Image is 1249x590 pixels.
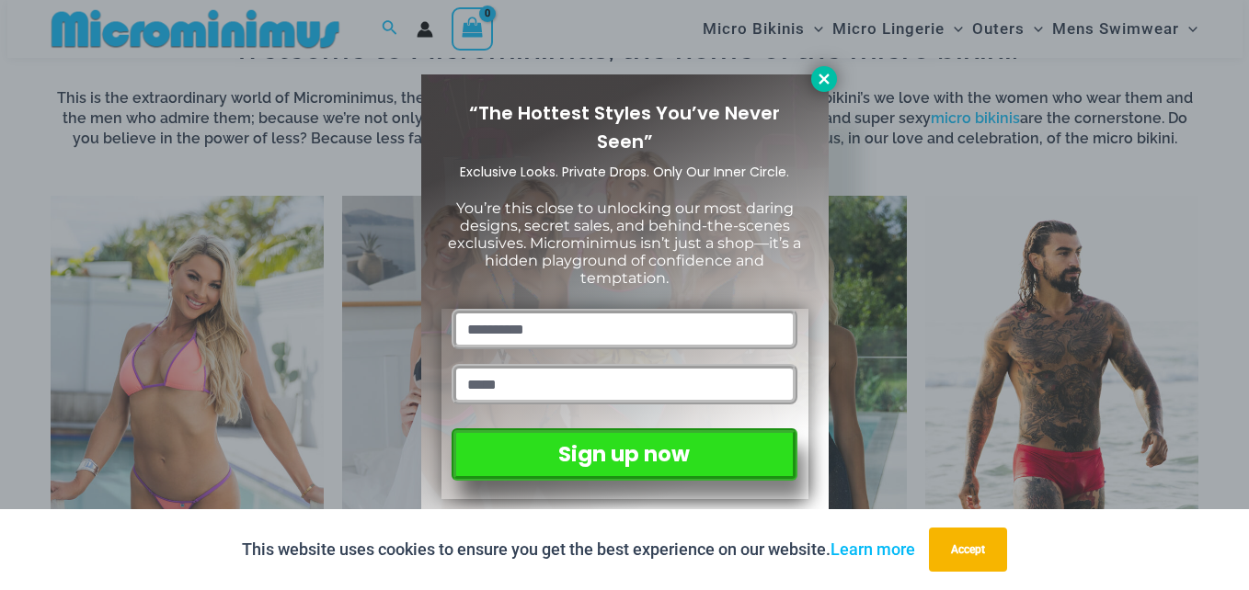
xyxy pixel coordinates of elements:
p: This website uses cookies to ensure you get the best experience on our website. [242,536,915,563]
a: Learn more [831,539,915,559]
span: Exclusive Looks. Private Drops. Only Our Inner Circle. [460,163,789,181]
button: Accept [929,528,1007,572]
span: You’re this close to unlocking our most daring designs, secret sales, and behind-the-scenes exclu... [448,199,801,288]
span: “The Hottest Styles You’ve Never Seen” [469,100,780,154]
button: Sign up now [452,428,796,481]
button: Close [811,66,837,92]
